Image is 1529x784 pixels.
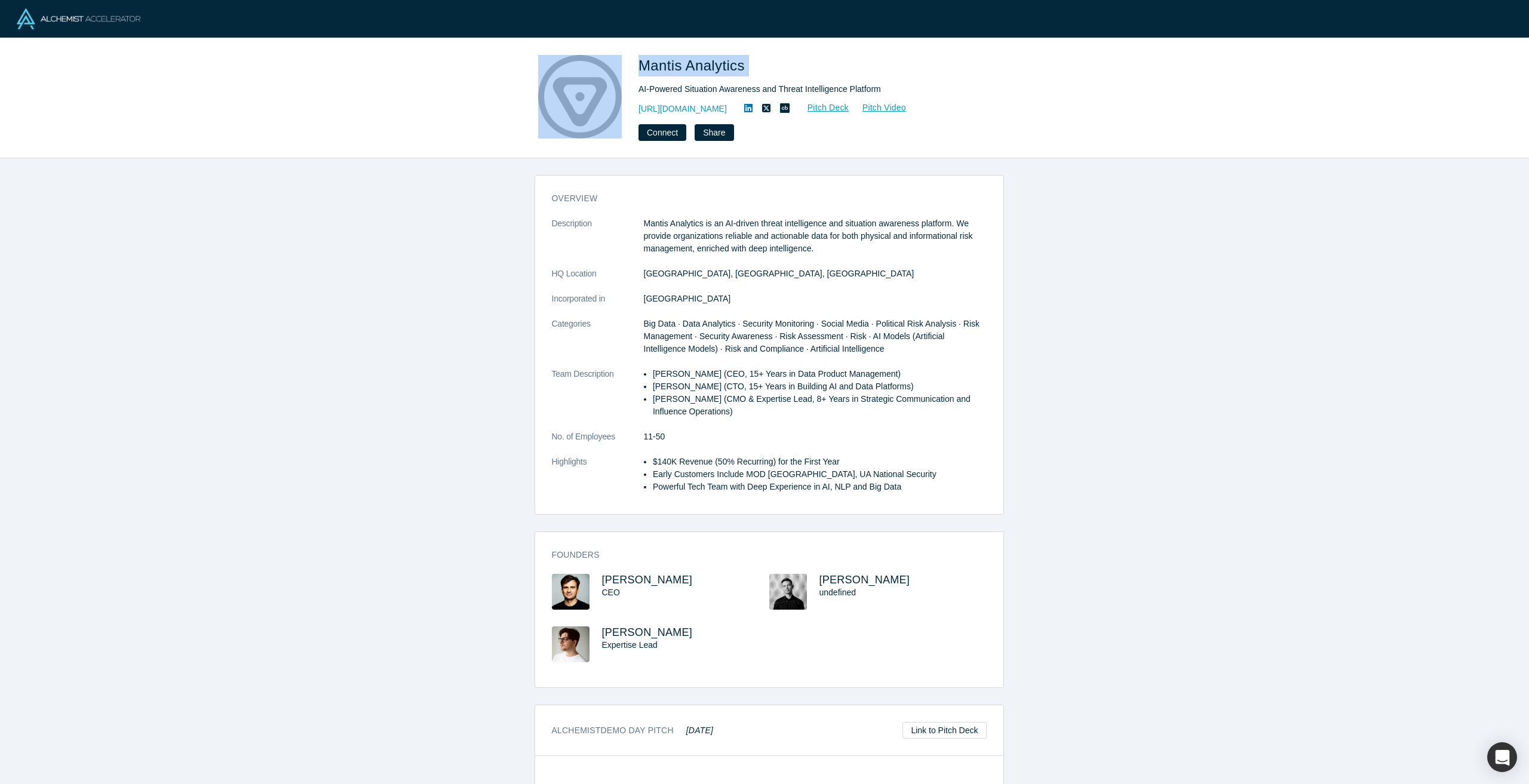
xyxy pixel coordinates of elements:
[686,725,713,735] em: [DATE]
[552,626,590,662] img: Anton Tarasyuk's Profile Image
[653,393,987,418] li: [PERSON_NAME] (CMO & Expertise Lead, 8+ Years in Strategic Communication and Influence Operations)
[638,57,749,73] span: Mantis Analytics
[552,192,970,205] h3: overview
[769,574,807,610] img: Ostap Vykhopen's Profile Image
[552,293,644,318] dt: Incorporated in
[695,124,733,141] button: Share
[602,640,658,650] span: Expertise Lead
[653,481,987,493] li: Powerful Tech Team with Deep Experience in AI, NLP and Big Data
[819,574,910,586] a: [PERSON_NAME]
[552,268,644,293] dt: HQ Location
[552,368,644,431] dt: Team Description
[602,588,620,597] span: CEO
[552,431,644,456] dt: No. of Employees
[638,124,686,141] button: Connect
[602,574,693,586] a: [PERSON_NAME]
[552,549,970,561] h3: Founders
[653,468,987,481] li: Early Customers Include MOD [GEOGRAPHIC_DATA], UA National Security
[653,380,987,393] li: [PERSON_NAME] (CTO, 15+ Years in Building AI and Data Platforms)
[644,293,987,305] dd: [GEOGRAPHIC_DATA]
[653,368,987,380] li: [PERSON_NAME] (CEO, 15+ Years in Data Product Management)
[644,319,980,353] span: Big Data · Data Analytics · Security Monitoring · Social Media · Political Risk Analysis · Risk M...
[638,83,973,96] div: AI-Powered Situation Awareness and Threat Intelligence Platform
[644,268,987,280] dd: [GEOGRAPHIC_DATA], [GEOGRAPHIC_DATA], [GEOGRAPHIC_DATA]
[17,8,140,29] img: Alchemist Logo
[794,101,849,115] a: Pitch Deck
[552,724,714,737] h3: Alchemist Demo Day Pitch
[552,217,644,268] dt: Description
[638,103,727,115] a: [URL][DOMAIN_NAME]
[819,588,856,597] span: undefined
[653,456,987,468] li: $140K Revenue (50% Recurring) for the First Year
[538,55,622,139] img: Mantis Analytics's Logo
[552,318,644,368] dt: Categories
[644,431,987,443] dd: 11-50
[552,574,590,610] img: Maksym Tereshchenko's Profile Image
[902,722,986,739] a: Link to Pitch Deck
[602,626,693,638] a: [PERSON_NAME]
[552,456,644,506] dt: Highlights
[644,217,987,255] p: Mantis Analytics is an AI-driven threat intelligence and situation awareness platform. We provide...
[849,101,907,115] a: Pitch Video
